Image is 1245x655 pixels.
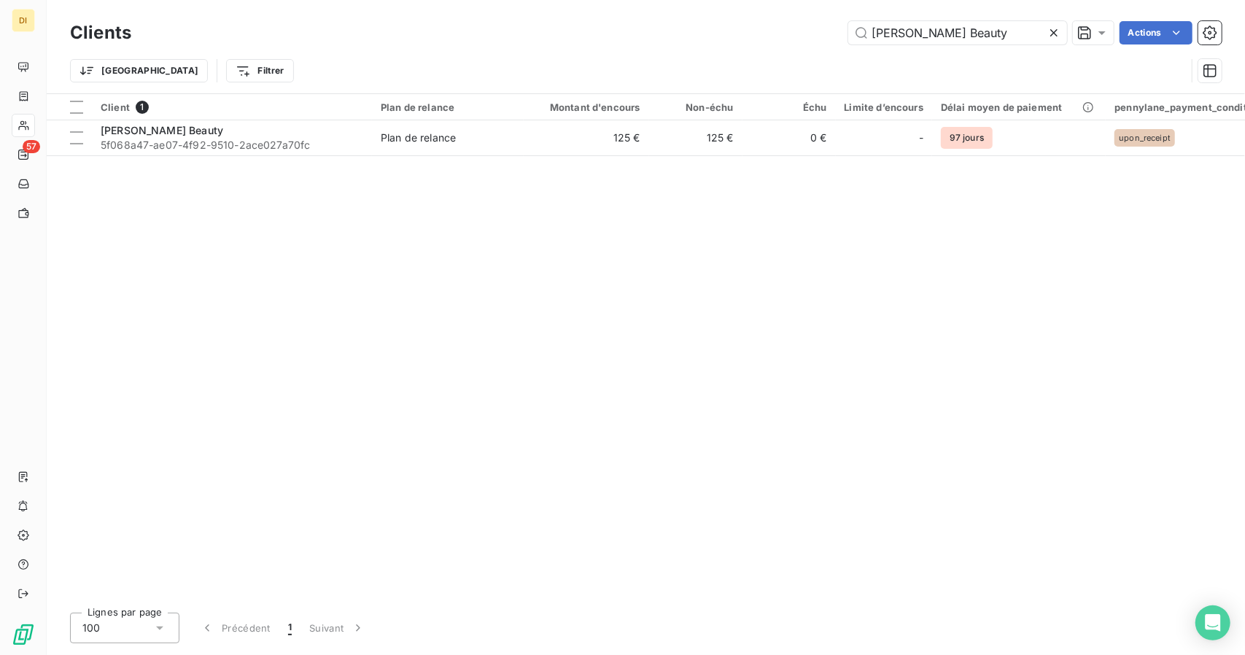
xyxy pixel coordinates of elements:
[191,613,279,643] button: Précédent
[12,9,35,32] div: DI
[1120,21,1192,44] button: Actions
[941,127,993,149] span: 97 jours
[532,101,640,113] div: Montant d'encours
[751,101,827,113] div: Échu
[919,131,923,145] span: -
[70,59,208,82] button: [GEOGRAPHIC_DATA]
[101,101,130,113] span: Client
[136,101,149,114] span: 1
[742,120,836,155] td: 0 €
[381,131,456,145] div: Plan de relance
[381,101,515,113] div: Plan de relance
[1119,133,1171,142] span: upon_receipt
[12,623,35,646] img: Logo LeanPay
[101,138,363,152] span: 5f068a47-ae07-4f92-9510-2ace027a70fc
[82,621,100,635] span: 100
[1195,605,1230,640] div: Open Intercom Messenger
[658,101,734,113] div: Non-échu
[845,101,923,113] div: Limite d’encours
[279,613,300,643] button: 1
[101,124,223,136] span: [PERSON_NAME] Beauty
[848,21,1067,44] input: Rechercher
[524,120,649,155] td: 125 €
[70,20,131,46] h3: Clients
[288,621,292,635] span: 1
[23,140,40,153] span: 57
[300,613,374,643] button: Suivant
[649,120,742,155] td: 125 €
[941,101,1097,113] div: Délai moyen de paiement
[226,59,293,82] button: Filtrer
